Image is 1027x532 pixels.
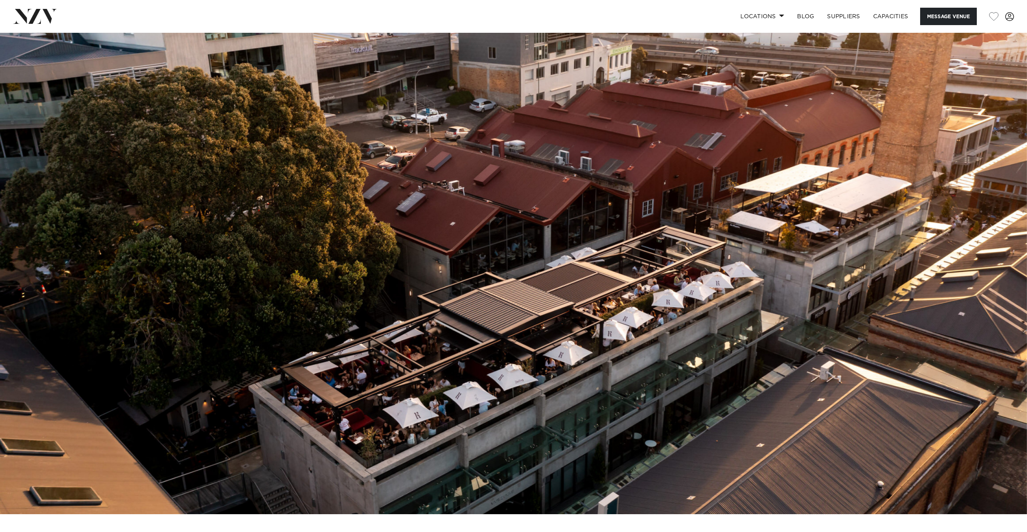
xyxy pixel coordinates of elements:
[791,8,821,25] a: BLOG
[867,8,915,25] a: Capacities
[821,8,866,25] a: SUPPLIERS
[734,8,791,25] a: Locations
[920,8,977,25] button: Message Venue
[13,9,57,23] img: nzv-logo.png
